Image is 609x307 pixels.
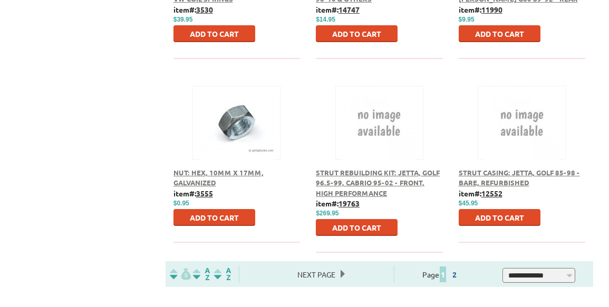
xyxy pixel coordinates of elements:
[394,265,489,283] div: Page
[191,268,212,280] img: Sort by Headline
[316,25,398,42] button: Add to Cart
[459,200,478,207] span: $45.95
[196,5,213,14] u: 3530
[173,209,255,226] button: Add to Cart
[173,5,213,14] b: item#:
[332,29,381,38] span: Add to Cart
[196,189,213,198] u: 3555
[173,16,193,23] span: $39.95
[316,199,360,208] b: item#:
[459,5,502,14] b: item#:
[475,29,524,38] span: Add to Cart
[190,213,239,222] span: Add to Cart
[316,16,335,23] span: $14.95
[316,210,339,217] span: $269.95
[316,5,360,14] b: item#:
[459,168,580,187] a: Strut Casing: Jetta, Golf 85-98 - Bare, Refurbished
[459,209,540,226] button: Add to Cart
[332,223,381,232] span: Add to Cart
[316,219,398,236] button: Add to Cart
[475,213,524,222] span: Add to Cart
[190,29,239,38] span: Add to Cart
[212,268,233,280] img: Sort by Sales Rank
[292,270,341,279] a: Next Page
[440,266,446,282] span: 1
[459,16,475,23] span: $9.95
[481,189,502,198] u: 12552
[173,168,264,187] a: Nut: Hex, 10mm x 17mm, Galvanized
[339,199,360,208] u: 19763
[316,168,440,197] a: Strut Rebuilding Kit: Jetta, Golf 96.5-99, Cabrio 95-02 - Front, High Performance
[339,5,360,14] u: 14747
[292,266,341,282] span: Next Page
[173,200,189,207] span: $0.95
[170,268,191,280] img: filterpricelow.svg
[481,5,502,14] u: 11990
[459,189,502,198] b: item#:
[459,25,540,42] button: Add to Cart
[450,270,459,279] a: 2
[173,25,255,42] button: Add to Cart
[173,189,213,198] b: item#:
